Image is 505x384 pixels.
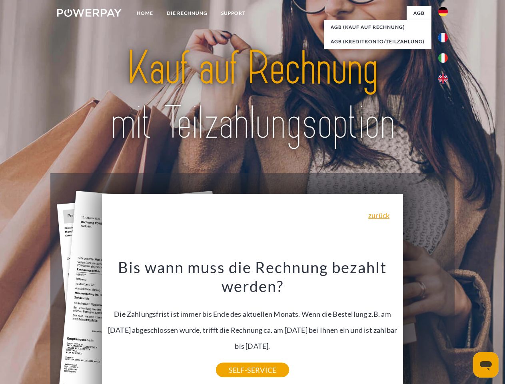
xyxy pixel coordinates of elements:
[107,258,399,296] h3: Bis wann muss die Rechnung bezahlt werden?
[216,363,289,377] a: SELF-SERVICE
[438,74,448,84] img: en
[160,6,214,20] a: DIE RECHNUNG
[438,53,448,63] img: it
[438,7,448,16] img: de
[57,9,122,17] img: logo-powerpay-white.svg
[76,38,429,153] img: title-powerpay_de.svg
[214,6,252,20] a: SUPPORT
[407,6,431,20] a: agb
[107,258,399,370] div: Die Zahlungsfrist ist immer bis Ende des aktuellen Monats. Wenn die Bestellung z.B. am [DATE] abg...
[130,6,160,20] a: Home
[438,33,448,42] img: fr
[473,352,499,378] iframe: Schaltfläche zum Öffnen des Messaging-Fensters
[324,34,431,49] a: AGB (Kreditkonto/Teilzahlung)
[324,20,431,34] a: AGB (Kauf auf Rechnung)
[368,212,389,219] a: zurück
